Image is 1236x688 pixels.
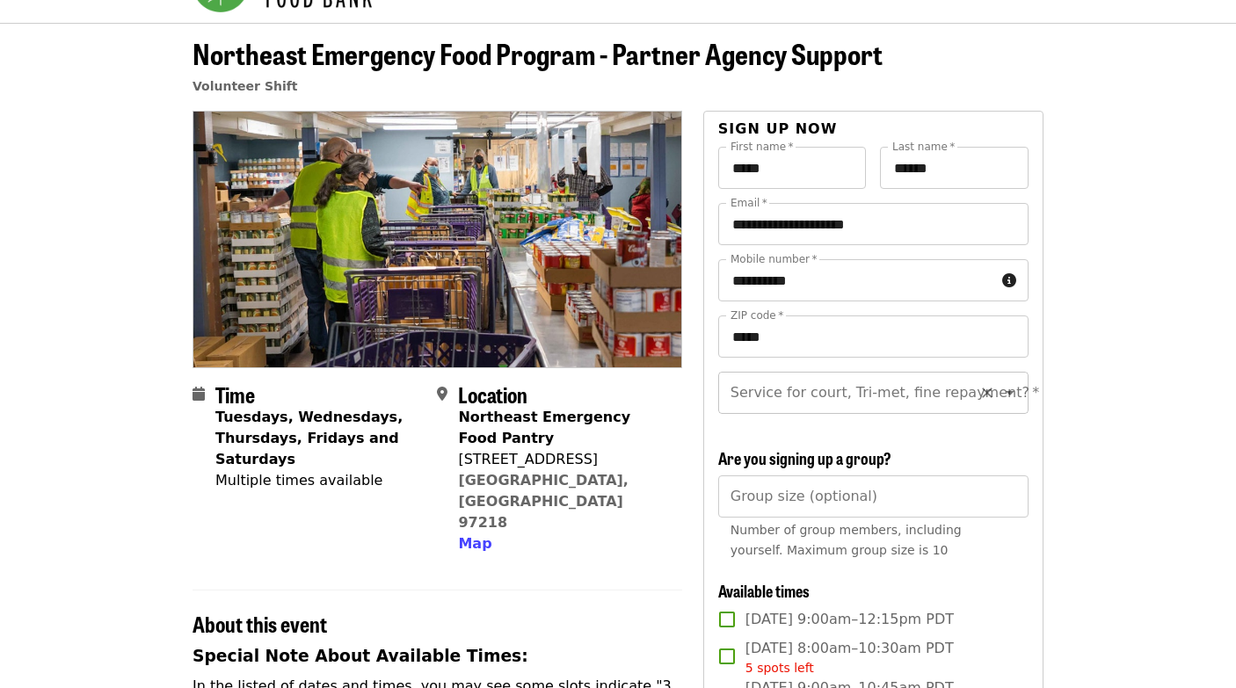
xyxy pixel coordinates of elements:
span: Sign up now [718,120,838,137]
a: [GEOGRAPHIC_DATA], [GEOGRAPHIC_DATA] 97218 [458,472,629,531]
input: [object Object] [718,475,1029,518]
input: ZIP code [718,315,1029,358]
i: map-marker-alt icon [437,386,447,402]
img: Northeast Emergency Food Program - Partner Agency Support organized by Oregon Food Bank [193,112,681,366]
label: Mobile number [731,254,817,264]
label: Email [731,198,767,208]
button: Open [998,380,1022,405]
span: Location [458,379,527,409]
span: Are you signing up a group? [718,446,891,469]
span: [DATE] 8:00am–10:30am PDT [745,638,954,677]
label: ZIP code [731,310,783,321]
span: [DATE] 9:00am–12:15pm PDT [745,609,954,630]
input: Mobile number [718,259,995,301]
span: Available times [718,579,810,602]
span: Time [215,379,255,409]
span: About this event [193,608,327,639]
input: Email [718,203,1029,245]
input: First name [718,147,867,189]
span: Map [458,535,491,552]
label: Last name [892,141,955,152]
i: calendar icon [193,386,205,402]
label: First name [731,141,794,152]
a: Volunteer Shift [193,79,298,93]
input: Last name [880,147,1029,189]
strong: Special Note About Available Times: [193,647,528,665]
i: circle-info icon [1002,272,1016,289]
strong: Northeast Emergency Food Pantry [458,409,630,446]
div: Multiple times available [215,470,423,491]
span: Northeast Emergency Food Program - Partner Agency Support [193,33,883,74]
div: [STREET_ADDRESS] [458,449,667,470]
span: 5 spots left [745,661,814,675]
button: Map [458,533,491,554]
button: Clear [975,380,1000,405]
span: Number of group members, including yourself. Maximum group size is 10 [731,523,962,557]
strong: Tuesdays, Wednesdays, Thursdays, Fridays and Saturdays [215,409,403,467]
